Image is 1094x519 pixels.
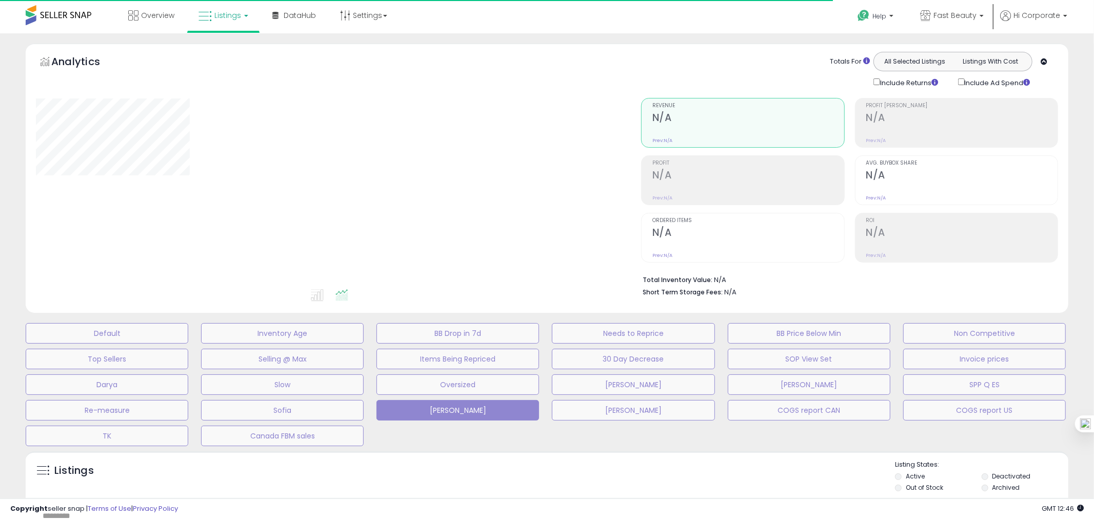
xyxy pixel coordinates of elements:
[214,10,241,21] span: Listings
[643,275,712,284] b: Total Inventory Value:
[376,374,539,395] button: Oversized
[728,323,890,344] button: BB Price Below Min
[830,57,870,67] div: Totals For
[903,374,1066,395] button: SPP Q ES
[652,195,672,201] small: Prev: N/A
[201,374,364,395] button: Slow
[866,76,950,88] div: Include Returns
[877,55,953,68] button: All Selected Listings
[849,2,904,33] a: Help
[866,252,886,258] small: Prev: N/A
[201,400,364,421] button: Sofia
[866,227,1058,241] h2: N/A
[728,374,890,395] button: [PERSON_NAME]
[643,288,723,296] b: Short Term Storage Fees:
[866,103,1058,109] span: Profit [PERSON_NAME]
[201,349,364,369] button: Selling @ Max
[866,161,1058,166] span: Avg. Buybox Share
[643,273,1050,285] li: N/A
[26,400,188,421] button: Re-measure
[903,323,1066,344] button: Non Competitive
[652,161,844,166] span: Profit
[284,10,316,21] span: DataHub
[866,169,1058,183] h2: N/A
[728,400,890,421] button: COGS report CAN
[903,349,1066,369] button: Invoice prices
[652,169,844,183] h2: N/A
[652,252,672,258] small: Prev: N/A
[26,374,188,395] button: Darya
[10,504,48,513] strong: Copyright
[724,287,737,297] span: N/A
[950,76,1047,88] div: Include Ad Spend
[552,374,714,395] button: [PERSON_NAME]
[903,400,1066,421] button: COGS report US
[26,323,188,344] button: Default
[857,9,870,22] i: Get Help
[376,323,539,344] button: BB Drop in 7d
[652,227,844,241] h2: N/A
[552,323,714,344] button: Needs to Reprice
[728,349,890,369] button: SOP View Set
[1013,10,1060,21] span: Hi Corporate
[872,12,886,21] span: Help
[26,426,188,446] button: TK
[51,54,120,71] h5: Analytics
[26,349,188,369] button: Top Sellers
[866,195,886,201] small: Prev: N/A
[952,55,1029,68] button: Listings With Cost
[866,218,1058,224] span: ROI
[866,137,886,144] small: Prev: N/A
[201,426,364,446] button: Canada FBM sales
[552,349,714,369] button: 30 Day Decrease
[376,400,539,421] button: [PERSON_NAME]
[10,504,178,514] div: seller snap | |
[1080,418,1091,429] img: one_i.png
[552,400,714,421] button: [PERSON_NAME]
[652,112,844,126] h2: N/A
[141,10,174,21] span: Overview
[933,10,977,21] span: Fast Beauty
[652,137,672,144] small: Prev: N/A
[866,112,1058,126] h2: N/A
[1000,10,1067,33] a: Hi Corporate
[376,349,539,369] button: Items Being Repriced
[201,323,364,344] button: Inventory Age
[652,103,844,109] span: Revenue
[652,218,844,224] span: Ordered Items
